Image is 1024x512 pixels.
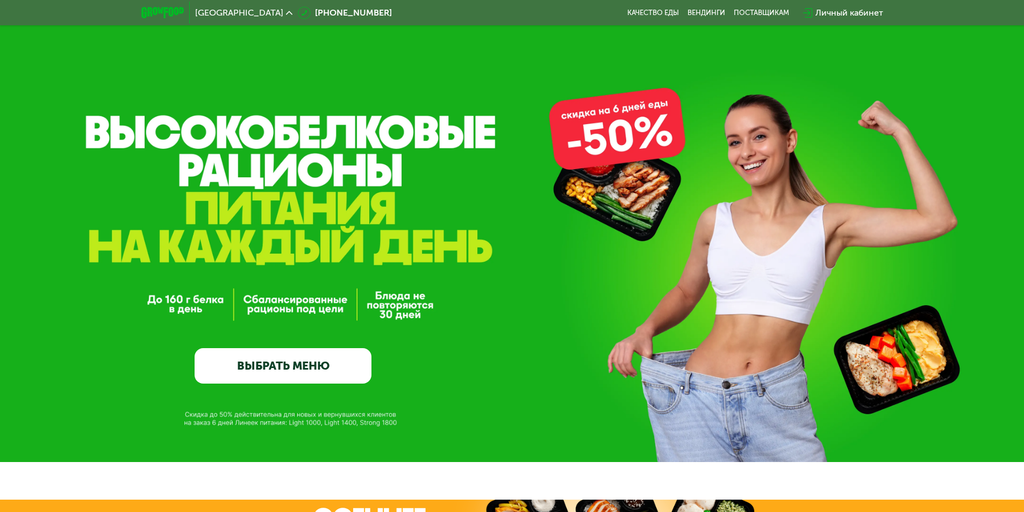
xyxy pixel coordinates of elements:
[298,6,392,19] a: [PHONE_NUMBER]
[195,9,283,17] span: [GEOGRAPHIC_DATA]
[688,9,725,17] a: Вендинги
[815,6,883,19] div: Личный кабинет
[195,348,371,384] a: ВЫБРАТЬ МЕНЮ
[734,9,789,17] div: поставщикам
[627,9,679,17] a: Качество еды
